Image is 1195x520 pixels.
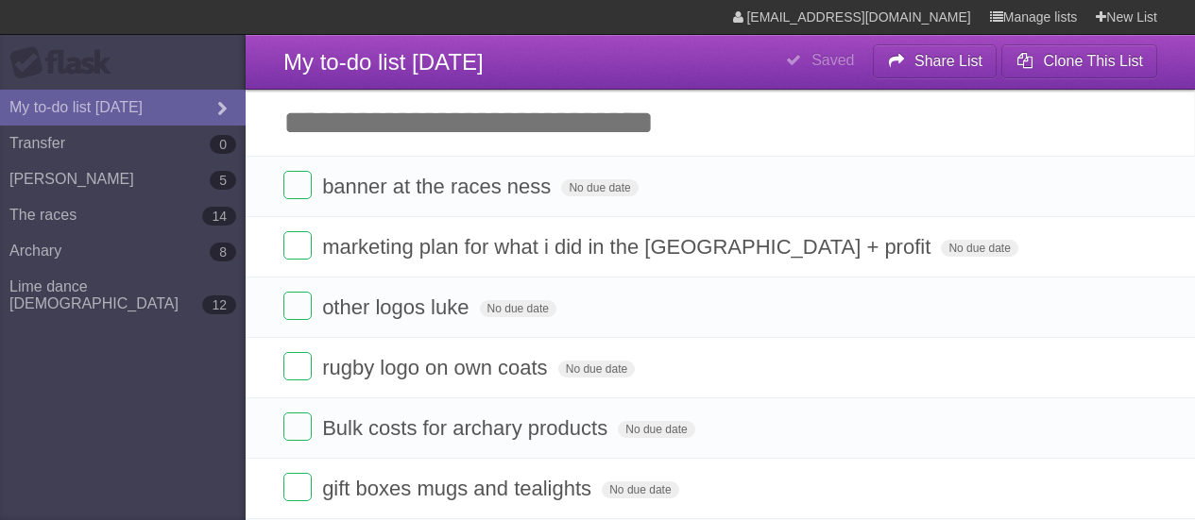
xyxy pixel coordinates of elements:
b: 12 [202,295,236,314]
b: 8 [210,243,236,261]
label: Done [283,473,312,501]
span: other logos luke [322,295,473,319]
b: Saved [811,52,854,68]
label: Done [283,412,312,441]
b: Share List [914,53,982,69]
label: Done [283,231,312,260]
b: 14 [202,207,236,226]
b: Clone This List [1043,53,1143,69]
span: Bulk costs for archary products [322,416,612,440]
span: No due date [561,179,638,196]
label: Done [283,352,312,380]
span: No due date [941,240,1017,257]
span: No due date [558,361,635,377]
div: Flask [9,46,123,80]
span: No due date [618,421,694,438]
span: No due date [480,300,556,317]
b: 5 [210,171,236,190]
b: 0 [210,135,236,154]
span: banner at the races ness [322,175,555,198]
label: Done [283,171,312,199]
span: My to-do list [DATE] [283,49,484,75]
button: Clone This List [1001,44,1157,78]
span: rugby logo on own coats [322,356,553,379]
button: Share List [873,44,998,78]
span: gift boxes mugs and tealights [322,477,596,500]
label: Done [283,292,312,320]
span: marketing plan for what i did in the [GEOGRAPHIC_DATA] + profit [322,235,935,259]
span: No due date [602,481,678,498]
